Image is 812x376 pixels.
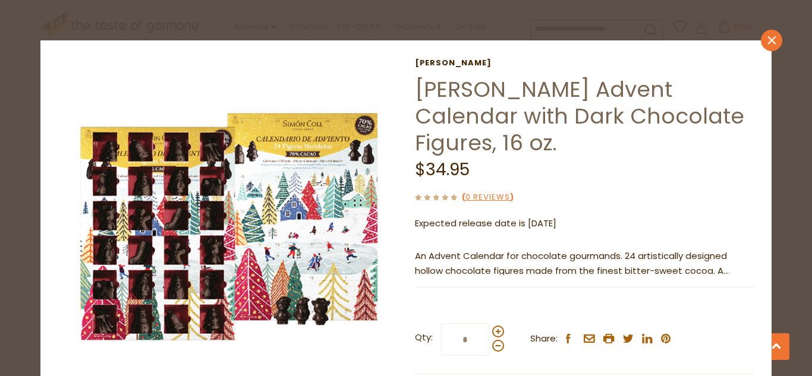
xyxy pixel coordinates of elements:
span: $34.95 [415,158,470,181]
p: An Advent Calendar for chocolate gourmands. 24 artistically designed hollow chocolate figures mad... [415,249,754,279]
p: Expected release date is [DATE] [415,216,754,231]
a: [PERSON_NAME] Advent Calendar with Dark Chocolate Figures, 16 oz. [415,74,744,158]
strong: Qty: [415,330,433,345]
a: 0 Reviews [465,191,510,204]
input: Qty: [441,323,490,356]
span: ( ) [462,191,514,203]
a: [PERSON_NAME] [415,58,754,68]
span: Share: [530,331,558,346]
